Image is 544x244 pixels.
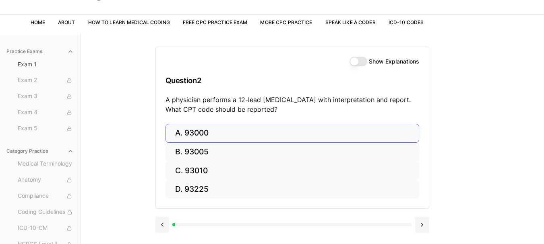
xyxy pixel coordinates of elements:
[88,19,170,25] a: How to Learn Medical Coding
[18,160,74,168] span: Medical Terminology
[325,19,376,25] a: Speak Like a Coder
[14,174,77,187] button: Anatomy
[165,161,419,180] button: C. 93010
[18,124,74,133] span: Exam 5
[3,45,77,58] button: Practice Exams
[183,19,248,25] a: Free CPC Practice Exam
[14,106,77,119] button: Exam 4
[369,59,419,64] label: Show Explanations
[18,176,74,185] span: Anatomy
[14,122,77,135] button: Exam 5
[14,158,77,170] button: Medical Terminology
[18,76,74,85] span: Exam 2
[18,192,74,201] span: Compliance
[14,90,77,103] button: Exam 3
[14,206,77,219] button: Coding Guidelines
[3,145,77,158] button: Category Practice
[14,58,77,71] button: Exam 1
[31,19,45,25] a: Home
[18,224,74,233] span: ICD-10-CM
[14,222,77,235] button: ICD-10-CM
[18,208,74,217] span: Coding Guidelines
[58,19,75,25] a: About
[165,124,419,143] button: A. 93000
[389,19,424,25] a: ICD-10 Codes
[165,180,419,199] button: D. 93225
[14,74,77,87] button: Exam 2
[18,108,74,117] span: Exam 4
[18,60,74,68] span: Exam 1
[18,92,74,101] span: Exam 3
[14,190,77,203] button: Compliance
[165,95,419,114] p: A physician performs a 12-lead [MEDICAL_DATA] with interpretation and report. What CPT code shoul...
[165,143,419,162] button: B. 93005
[165,69,419,92] h3: Question 2
[260,19,312,25] a: More CPC Practice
